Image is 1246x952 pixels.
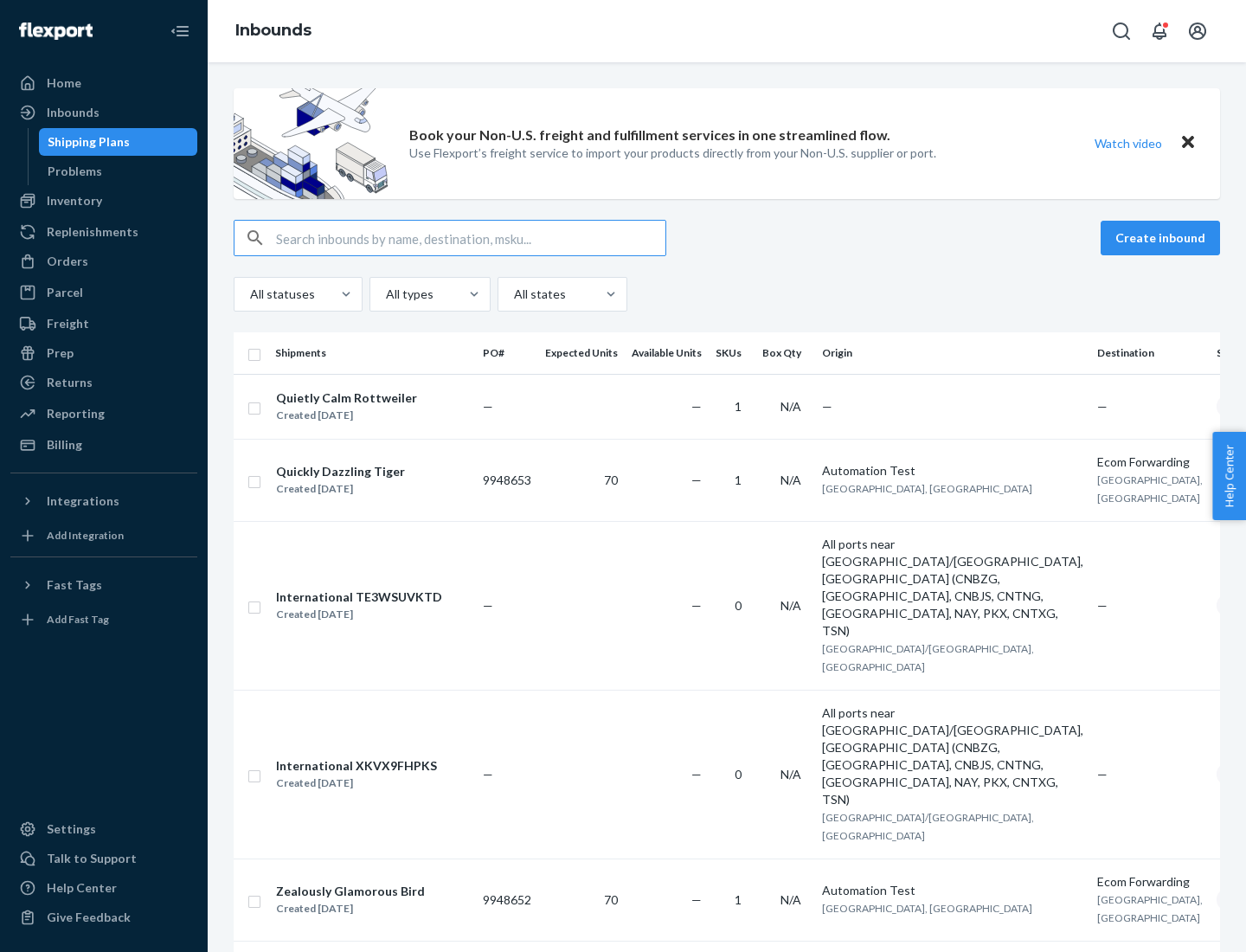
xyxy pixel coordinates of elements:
[691,399,702,414] span: —
[268,332,476,374] th: Shipments
[10,522,197,550] a: Add Integration
[1097,873,1203,891] div: Ecom Forwarding
[476,859,538,941] td: 9948652
[780,473,801,487] span: N/A
[276,900,425,917] div: Created [DATE]
[822,482,1032,495] span: [GEOGRAPHIC_DATA], [GEOGRAPHIC_DATA]
[822,642,1034,673] span: [GEOGRAPHIC_DATA]/[GEOGRAPHIC_DATA], [GEOGRAPHIC_DATA]
[822,462,1083,479] div: Automation Test
[48,163,102,180] div: Problems
[47,576,102,594] div: Fast Tags
[1180,14,1215,48] button: Open account menu
[47,612,109,627] div: Add Fast Tag
[39,158,198,185] a: Problems
[235,21,311,40] a: Inbounds
[276,775,437,792] div: Created [DATE]
[276,389,417,407] div: Quietly Calm Rottweiler
[1083,131,1173,156] button: Watch video
[10,606,197,634] a: Add Fast Tag
[10,874,197,902] a: Help Center
[10,218,197,246] a: Replenishments
[10,571,197,599] button: Fast Tags
[1097,399,1108,414] span: —
[822,811,1034,842] span: [GEOGRAPHIC_DATA]/[GEOGRAPHIC_DATA], [GEOGRAPHIC_DATA]
[1212,432,1246,520] button: Help Center
[780,598,801,613] span: N/A
[10,310,197,338] a: Freight
[604,473,618,487] span: 70
[1142,14,1177,48] button: Open notifications
[512,286,514,303] input: All states
[39,128,198,156] a: Shipping Plans
[248,286,250,303] input: All statuses
[47,374,93,391] div: Returns
[1104,14,1139,48] button: Open Search Box
[48,133,130,151] div: Shipping Plans
[822,399,832,414] span: —
[19,23,93,40] img: Flexport logo
[735,399,742,414] span: 1
[1097,767,1108,782] span: —
[47,879,117,897] div: Help Center
[780,767,801,782] span: N/A
[47,436,82,453] div: Billing
[483,399,493,414] span: —
[47,820,96,838] div: Settings
[276,757,437,775] div: International XKVX9FHPKS
[476,332,538,374] th: PO#
[483,598,493,613] span: —
[10,815,197,843] a: Settings
[163,14,197,48] button: Close Navigation
[10,279,197,306] a: Parcel
[822,704,1083,808] div: All ports near [GEOGRAPHIC_DATA]/[GEOGRAPHIC_DATA], [GEOGRAPHIC_DATA] (CNBZG, [GEOGRAPHIC_DATA], ...
[276,407,417,424] div: Created [DATE]
[47,253,88,270] div: Orders
[538,332,625,374] th: Expected Units
[780,399,801,414] span: N/A
[10,248,197,275] a: Orders
[47,315,89,332] div: Freight
[691,892,702,907] span: —
[476,439,538,521] td: 9948653
[47,909,131,926] div: Give Feedback
[691,473,702,487] span: —
[10,487,197,515] button: Integrations
[604,892,618,907] span: 70
[1101,221,1220,255] button: Create inbound
[1090,332,1210,374] th: Destination
[822,536,1083,640] div: All ports near [GEOGRAPHIC_DATA]/[GEOGRAPHIC_DATA], [GEOGRAPHIC_DATA] (CNBZG, [GEOGRAPHIC_DATA], ...
[276,221,665,255] input: Search inbounds by name, destination, msku...
[709,332,755,374] th: SKUs
[735,473,742,487] span: 1
[755,332,815,374] th: Box Qty
[691,598,702,613] span: —
[10,845,197,872] a: Talk to Support
[815,332,1090,374] th: Origin
[10,339,197,367] a: Prep
[822,902,1032,915] span: [GEOGRAPHIC_DATA], [GEOGRAPHIC_DATA]
[822,882,1083,899] div: Automation Test
[276,606,442,623] div: Created [DATE]
[47,284,83,301] div: Parcel
[47,74,81,92] div: Home
[276,480,405,498] div: Created [DATE]
[483,767,493,782] span: —
[409,125,890,145] p: Book your Non-U.S. freight and fulfillment services in one streamlined flow.
[47,223,138,241] div: Replenishments
[276,883,425,900] div: Zealously Glamorous Bird
[10,431,197,459] a: Billing
[735,767,742,782] span: 0
[47,850,137,867] div: Talk to Support
[222,6,325,56] ol: breadcrumbs
[47,344,74,362] div: Prep
[276,589,442,606] div: International TE3WSUVKTD
[691,767,702,782] span: —
[1097,473,1203,505] span: [GEOGRAPHIC_DATA], [GEOGRAPHIC_DATA]
[780,892,801,907] span: N/A
[735,892,742,907] span: 1
[10,400,197,428] a: Reporting
[1097,893,1203,924] span: [GEOGRAPHIC_DATA], [GEOGRAPHIC_DATA]
[625,332,709,374] th: Available Units
[47,528,124,543] div: Add Integration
